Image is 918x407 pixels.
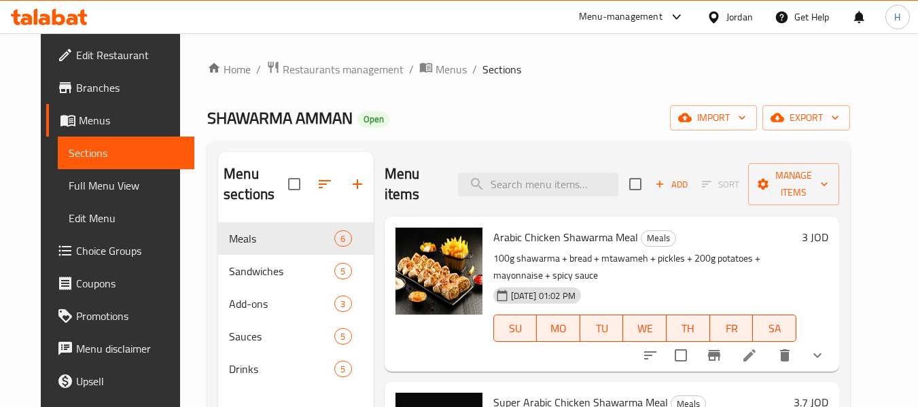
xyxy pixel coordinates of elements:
span: Branches [76,79,183,96]
span: Meals [641,230,675,246]
li: / [472,61,477,77]
span: SA [758,319,791,338]
button: Add section [341,168,374,200]
span: 6 [335,232,351,245]
a: Home [207,61,251,77]
span: Restaurants management [283,61,404,77]
span: Drinks [229,361,334,377]
button: show more [801,339,834,372]
div: Sauces5 [218,320,373,353]
span: Menu disclaimer [76,340,183,357]
div: Sandwiches5 [218,255,373,287]
span: 5 [335,330,351,343]
div: Meals6 [218,222,373,255]
span: Select to update [667,341,695,370]
button: SU [493,315,537,342]
span: 5 [335,265,351,278]
span: Select section first [693,174,748,195]
button: delete [769,339,801,372]
nav: Menu sections [218,217,373,391]
h6: 3 JOD [802,228,828,247]
a: Promotions [46,300,194,332]
span: Edit Restaurant [76,47,183,63]
span: H [894,10,900,24]
span: Manage items [759,167,828,201]
span: TU [586,319,618,338]
span: WE [629,319,661,338]
span: Coupons [76,275,183,291]
a: Menus [46,104,194,137]
a: Menu disclaimer [46,332,194,365]
span: Add item [650,174,693,195]
a: Full Menu View [58,169,194,202]
span: Menus [436,61,467,77]
div: items [334,263,351,279]
nav: breadcrumb [207,60,850,78]
div: Drinks5 [218,353,373,385]
span: Sections [482,61,521,77]
span: Sauces [229,328,334,344]
span: MO [542,319,575,338]
div: items [334,328,351,344]
div: Open [358,111,389,128]
span: Promotions [76,308,183,324]
button: Branch-specific-item [698,339,730,372]
span: Sort sections [308,168,341,200]
button: FR [710,315,754,342]
a: Edit menu item [741,347,758,364]
svg: Show Choices [809,347,826,364]
span: Sections [69,145,183,161]
span: [DATE] 01:02 PM [506,289,581,302]
li: / [409,61,414,77]
span: 5 [335,363,351,376]
img: Arabic Chicken Shawarma Meal [395,228,482,315]
div: Meals [641,230,676,247]
span: FR [716,319,748,338]
span: Add-ons [229,296,334,312]
span: Arabic Chicken Shawarma Meal [493,227,638,247]
h2: Menu sections [224,164,287,205]
button: import [670,105,757,130]
a: Choice Groups [46,234,194,267]
a: Branches [46,71,194,104]
div: items [334,230,351,247]
input: search [458,173,618,196]
button: export [762,105,850,130]
div: Add-ons3 [218,287,373,320]
span: import [681,109,746,126]
a: Upsell [46,365,194,397]
a: Sections [58,137,194,169]
span: Add [653,177,690,192]
span: 3 [335,298,351,311]
span: SHAWARMA AMMAN [207,103,353,133]
span: SU [499,319,532,338]
button: Manage items [748,163,839,205]
h2: Menu items [385,164,442,205]
div: Jordan [726,10,753,24]
span: Select all sections [280,170,308,198]
span: Meals [229,230,334,247]
div: items [334,361,351,377]
span: Choice Groups [76,243,183,259]
button: MO [537,315,580,342]
a: Coupons [46,267,194,300]
button: SA [753,315,796,342]
a: Edit Restaurant [46,39,194,71]
span: export [773,109,839,126]
a: Restaurants management [266,60,404,78]
span: Upsell [76,373,183,389]
span: Sandwiches [229,263,334,279]
p: 100g shawarma + bread + mtawameh + pickles + 200g potatoes + mayonnaise + spicy sauce [493,250,796,284]
a: Edit Menu [58,202,194,234]
span: Full Menu View [69,177,183,194]
span: Menus [79,112,183,128]
button: Add [650,174,693,195]
button: sort-choices [634,339,667,372]
span: Edit Menu [69,210,183,226]
button: WE [623,315,667,342]
div: items [334,296,351,312]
